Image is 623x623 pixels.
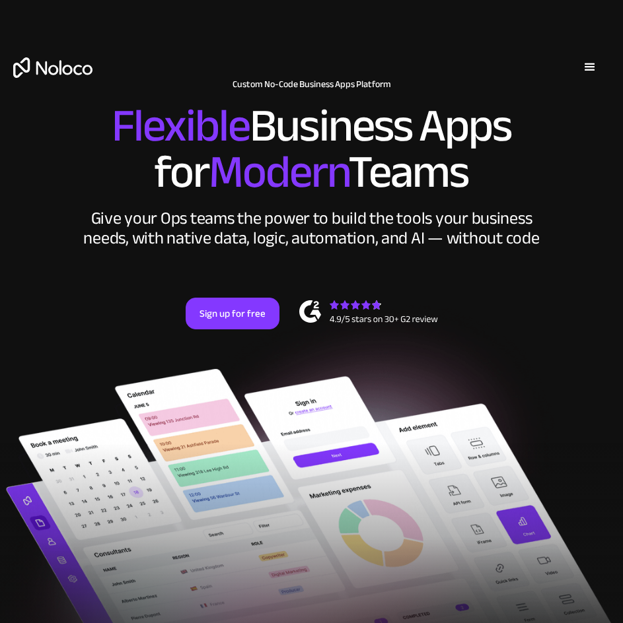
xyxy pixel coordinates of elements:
[209,129,348,215] span: Modern
[13,103,610,195] h2: Business Apps for Teams
[81,209,543,248] div: Give your Ops teams the power to build the tools your business needs, with native data, logic, au...
[13,57,92,78] a: home
[570,48,610,87] div: menu
[186,298,279,329] a: Sign up for free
